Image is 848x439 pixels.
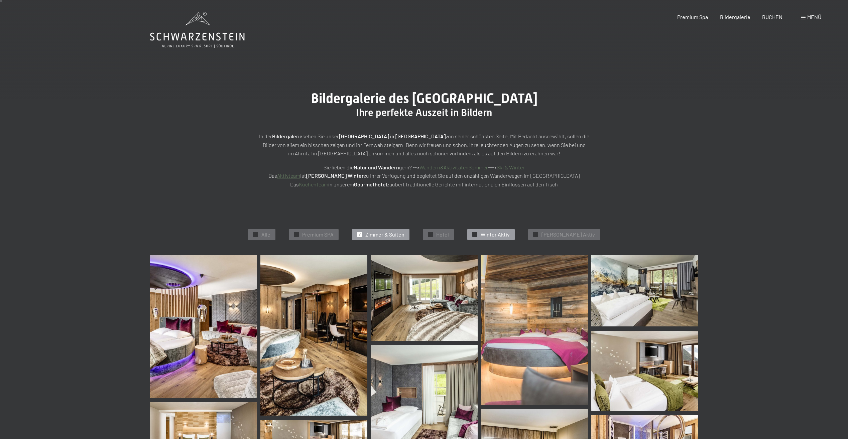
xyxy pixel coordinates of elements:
[356,107,492,118] span: Ihre perfekte Auszeit in Bildern
[807,14,821,20] span: Menü
[371,255,478,341] img: Bildergalerie
[429,232,432,237] span: ✓
[481,255,588,405] img: Bildergalerie
[541,231,595,238] span: [PERSON_NAME] Aktiv
[272,133,302,139] strong: Bildergalerie
[261,231,270,238] span: Alle
[436,231,449,238] span: Hotel
[311,91,537,106] span: Bildergalerie des [GEOGRAPHIC_DATA]
[150,255,257,398] img: Bildergalerie
[306,172,364,179] strong: [PERSON_NAME] Winter
[762,14,782,20] a: BUCHEN
[497,164,525,170] a: Ski & Winter
[299,181,328,187] a: Küchenteam
[257,132,591,158] p: In der sehen Sie unser von seiner schönsten Seite. Mit Bedacht ausgewählt, sollen die Bilder von ...
[302,231,334,238] span: Premium SPA
[257,163,591,189] p: Sie lieben die gern? --> ---> Das ist zu Ihrer Verfügung und begleitet Sie auf den unzähligen Wan...
[260,255,367,416] img: Bildergalerie
[365,231,404,238] span: Zimmer & Suiten
[591,255,698,326] img: Bildergalerie
[295,232,298,237] span: ✓
[358,232,361,237] span: ✓
[591,331,698,411] img: Bildergalerie
[354,181,387,187] strong: Gourmethotel
[419,164,488,170] a: Wandern&AktivitätenSommer
[254,232,257,237] span: ✓
[677,14,708,20] a: Premium Spa
[339,133,446,139] strong: [GEOGRAPHIC_DATA] in [GEOGRAPHIC_DATA]
[474,232,476,237] span: ✓
[534,232,537,237] span: ✓
[354,164,399,170] strong: Natur und Wandern
[481,231,510,238] span: Winter Aktiv
[277,172,300,179] a: Aktivteam
[720,14,750,20] a: Bildergalerie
